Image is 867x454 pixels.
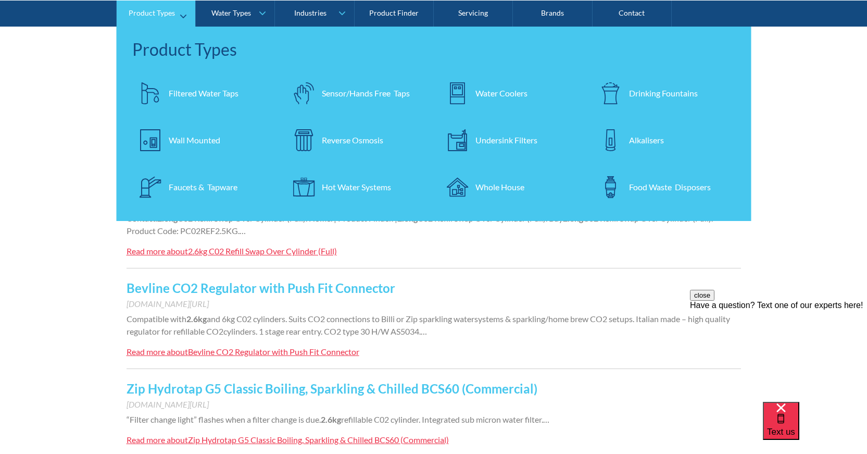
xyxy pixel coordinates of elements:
div: Undersink Filters [475,133,537,146]
span: C02 Refill Swap Over Cylinder (Full). Home. | Product Finder. | [178,213,397,223]
div: Reverse Osmosis [322,133,383,146]
div: Sensor/Hands Free Taps [322,87,410,99]
nav: Product Types [117,26,751,220]
a: Drinking Fountains [593,75,736,111]
span: … [240,226,246,236]
div: [DOMAIN_NAME][URL] [127,298,741,310]
a: Food Waste Disposers [593,168,736,205]
span: … [543,414,549,424]
a: Hot Water Systems [285,168,429,205]
div: Bevline CO2 Regulator with Push Fit Connector [188,347,359,357]
div: Water Coolers [475,87,527,99]
iframe: podium webchat widget bubble [763,402,867,454]
strong: 2.6kg [397,213,418,223]
span: C02 Refill Swap Over Cylinder (Full). Buy [418,213,563,223]
span: “Filter change light” flashes when a filter change is due. [127,414,321,424]
a: Water Coolers [439,75,582,111]
a: Wall Mounted [132,121,275,158]
a: Whole House [439,168,582,205]
div: Read more about [127,435,188,445]
a: Read more about2.6kg C02 Refill Swap Over Cylinder (Full) [127,245,337,257]
span: C02 Refill Swap Over Cylinder (Full). Product Code: PC02REF2.5KG. [127,213,713,236]
span: Contact. [127,213,157,223]
div: Hot Water Systems [322,180,391,193]
strong: 2.6kg [186,314,207,324]
div: Read more about [127,347,188,357]
a: Bevline CO2 Regulator with Push Fit Connector [127,280,395,296]
span: … [421,326,427,336]
a: Read more aboutZip Hydrotap G5 Classic Boiling, Sparkling & Chilled BCS60 (Commercial) [127,434,449,446]
a: Undersink Filters [439,121,582,158]
div: Product Types [129,8,175,17]
a: Faucets & Tapware [132,168,275,205]
a: Read more aboutBevline CO2 Regulator with Push Fit Connector [127,346,359,358]
iframe: podium webchat widget prompt [690,290,867,415]
span: refillable C02 cylinder. Integrated sub micron water filter. [341,414,543,424]
div: Product Types [132,36,736,62]
span: Compatible with [127,314,186,324]
div: Water Types [211,8,251,17]
a: Zip Hydrotap G5 Classic Boiling, Sparkling & Chilled BCS60 (Commercial) [127,381,537,396]
a: Filtered Water Taps [132,75,275,111]
div: Faucets & Tapware [169,180,237,193]
span: and 6kg C02 cylinders. Suits CO2 connections to Billi or Zip sparkling watersystems & sparkling/h... [127,314,730,336]
a: Sensor/Hands Free Taps [285,75,429,111]
div: [DOMAIN_NAME][URL] [127,398,741,411]
div: Read more about [127,246,188,256]
a: Alkalisers [593,121,736,158]
div: Zip Hydrotap G5 Classic Boiling, Sparkling & Chilled BCS60 (Commercial) [188,435,449,445]
div: Alkalisers [629,133,664,146]
div: Drinking Fountains [629,87,698,99]
strong: 2.6kg [563,213,583,223]
strong: 2.6kg [157,213,178,223]
strong: 2.6kg [321,414,341,424]
div: Whole House [475,180,524,193]
div: Food Waste Disposers [629,180,711,193]
a: Reverse Osmosis [285,121,429,158]
div: 2.6kg C02 Refill Swap Over Cylinder (Full) [188,246,337,256]
div: Filtered Water Taps [169,87,238,99]
div: Industries [294,8,326,17]
div: Wall Mounted [169,133,220,146]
